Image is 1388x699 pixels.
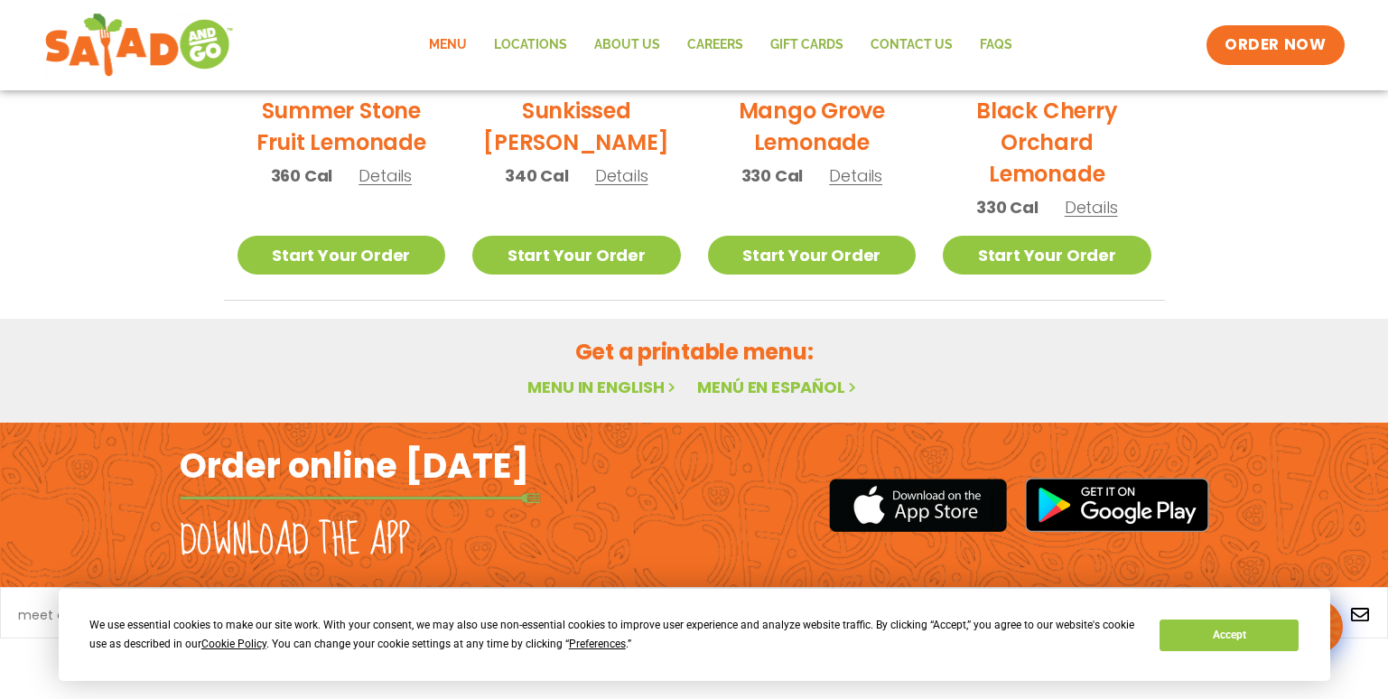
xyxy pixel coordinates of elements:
a: Menu [415,24,480,66]
h2: Sunkissed [PERSON_NAME] [472,95,681,158]
a: Menú en español [697,376,860,398]
span: Details [359,164,412,187]
a: GIFT CARDS [757,24,857,66]
a: Start Your Order [238,236,446,275]
div: We use essential cookies to make our site work. With your consent, we may also use non-essential ... [89,616,1138,654]
span: 330 Cal [741,163,804,188]
img: google_play [1025,478,1209,532]
a: Start Your Order [708,236,917,275]
h2: Mango Grove Lemonade [708,95,917,158]
span: Details [1065,196,1118,219]
a: Careers [674,24,757,66]
img: appstore [829,476,1007,535]
nav: Menu [415,24,1026,66]
a: meet chef [PERSON_NAME] [18,609,190,621]
h2: Order online [DATE] [180,443,529,488]
a: About Us [581,24,674,66]
a: Menu in English [527,376,679,398]
h2: Download the app [180,516,410,566]
span: Preferences [569,638,626,650]
a: Start Your Order [472,236,681,275]
img: new-SAG-logo-768×292 [44,9,235,81]
a: Contact Us [857,24,966,66]
a: Start Your Order [943,236,1151,275]
img: fork [180,493,541,503]
span: ORDER NOW [1225,34,1326,56]
h2: Summer Stone Fruit Lemonade [238,95,446,158]
span: 360 Cal [271,163,333,188]
span: Details [595,164,648,187]
h2: Black Cherry Orchard Lemonade [943,95,1151,190]
span: Details [829,164,882,187]
div: Cookie Consent Prompt [59,589,1330,681]
h2: Get a printable menu: [224,336,1165,368]
button: Accept [1160,620,1299,651]
span: 340 Cal [505,163,569,188]
span: Cookie Policy [201,638,266,650]
a: ORDER NOW [1206,25,1344,65]
a: FAQs [966,24,1026,66]
a: Locations [480,24,581,66]
span: 330 Cal [976,195,1039,219]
